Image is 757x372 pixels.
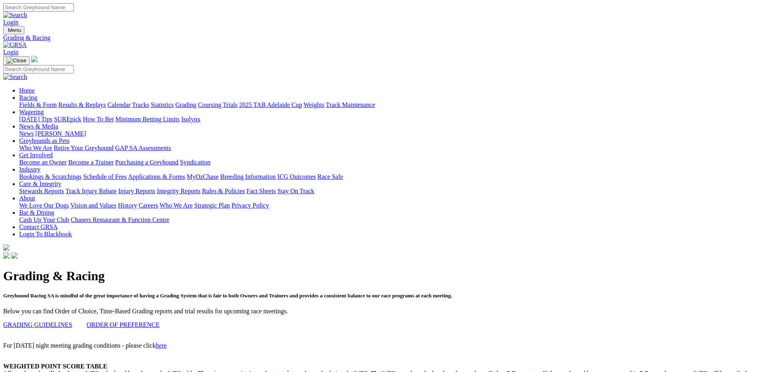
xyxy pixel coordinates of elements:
button: Toggle navigation [3,56,30,65]
div: News & Media [19,130,754,137]
img: Search [3,12,27,19]
img: twitter.svg [11,252,18,259]
a: Injury Reports [118,188,155,194]
img: facebook.svg [3,252,10,259]
a: Syndication [180,159,210,166]
a: Wagering [19,109,44,115]
a: Stewards Reports [19,188,64,194]
a: About [19,195,35,202]
a: Fact Sheets [247,188,276,194]
img: GRSA [3,42,27,49]
div: Greyhounds as Pets [19,144,754,152]
a: News [19,130,34,137]
a: Stay On Track [277,188,314,194]
a: We Love Our Dogs [19,202,69,209]
a: Weights [304,101,324,108]
a: Retire Your Greyhound [54,144,114,151]
div: Get Involved [19,159,754,166]
a: Trials [223,101,237,108]
a: Tracks [132,101,149,108]
p: Below you can find Order of Choice, Time-Based Grading reports and trial results for upcoming rac... [3,308,754,315]
a: Statistics [151,101,174,108]
a: Chasers Restaurant & Function Centre [71,216,169,223]
a: SUREpick [54,116,81,123]
a: GAP SA Assessments [115,144,171,151]
span: For [DATE] night meeting grading conditions - please click [3,342,167,349]
a: MyOzChase [187,173,219,180]
a: Get Involved [19,152,53,158]
a: Grading [176,101,196,108]
div: Care & Integrity [19,188,754,195]
a: 2025 TAB Adelaide Cup [239,101,302,108]
div: About [19,202,754,209]
a: Rules & Policies [202,188,245,194]
img: logo-grsa-white.png [31,56,38,62]
a: [DATE] Tips [19,116,52,123]
a: Isolynx [181,116,200,123]
a: Strategic Plan [194,202,230,209]
img: Close [6,57,26,64]
a: Contact GRSA [19,224,57,230]
a: Results & Replays [58,101,106,108]
a: How To Bet [83,116,114,123]
a: Integrity Reports [157,188,200,194]
button: Toggle navigation [3,26,24,34]
a: Login [3,19,18,26]
h1: Grading & Racing [3,269,754,283]
a: Login [3,49,18,55]
a: ICG Outcomes [277,173,316,180]
input: Search [3,3,74,12]
div: Industry [19,173,754,180]
a: Who We Are [160,202,193,209]
a: Grading & Racing [3,34,754,42]
a: News & Media [19,123,58,130]
a: ORDER OF PREFERENCE [87,321,160,328]
a: Bookings & Scratchings [19,173,81,180]
img: logo-grsa-white.png [3,244,10,251]
a: Become an Owner [19,159,67,166]
a: Racing [19,94,37,101]
div: Bar & Dining [19,216,754,224]
a: Breeding Information [220,173,276,180]
a: Calendar [107,101,130,108]
a: Track Maintenance [326,101,375,108]
a: [PERSON_NAME] [35,130,86,137]
div: Wagering [19,116,754,123]
b: WEIGHTED POINT SCORE TABLE [3,363,107,370]
a: Applications & Forms [128,173,185,180]
a: Minimum Betting Limits [115,116,180,123]
a: Bar & Dining [19,209,54,216]
a: Login To Blackbook [19,231,72,237]
h5: Greyhound Racing SA is mindful of the great importance of having a Grading System that is fair to... [3,293,754,299]
a: Industry [19,166,40,173]
a: Schedule of Fees [83,173,126,180]
span: Menu [8,27,21,33]
a: Care & Integrity [19,180,61,187]
a: Cash Up Your Club [19,216,69,223]
a: Who We Are [19,144,52,151]
a: here [156,342,167,349]
a: Become a Trainer [68,159,114,166]
a: Fields & Form [19,101,57,108]
a: Careers [138,202,158,209]
a: Privacy Policy [231,202,269,209]
img: Search [3,73,27,81]
a: Purchasing a Greyhound [115,159,178,166]
a: Home [19,87,35,94]
a: History [118,202,137,209]
a: Greyhounds as Pets [19,137,69,144]
a: Coursing [198,101,221,108]
a: Race Safe [317,173,343,180]
a: Track Injury Rebate [65,188,117,194]
div: Racing [19,101,754,109]
a: GRADING GUIDELINES [3,321,72,328]
input: Search [3,65,74,73]
a: Vision and Values [70,202,116,209]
